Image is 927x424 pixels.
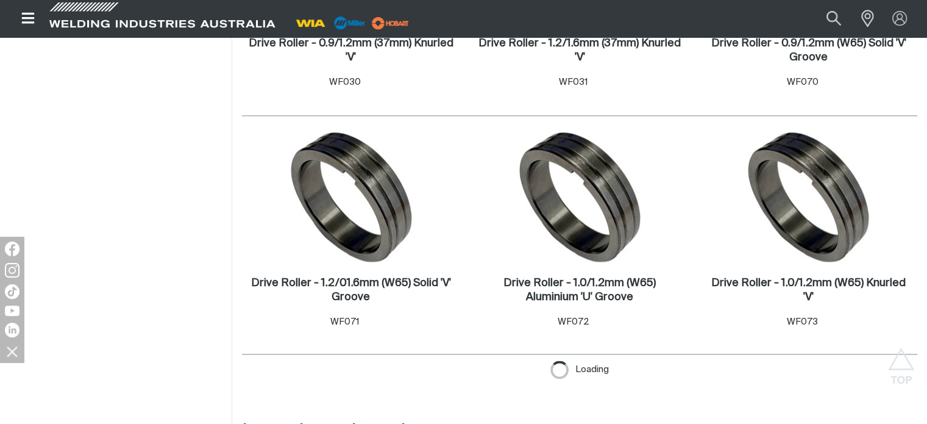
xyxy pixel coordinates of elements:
button: Scroll to top [887,348,915,375]
span: WF072 [558,317,589,326]
a: Drive Roller - 0.9/1.2mm (W65) Solid 'V' Groove [706,37,911,65]
img: YouTube [5,306,20,316]
span: WF071 [330,317,360,326]
img: Instagram [5,263,20,278]
a: Drive Roller - 1.0/1.2mm (W65) Knurled 'V' [706,276,911,304]
h2: Drive Roller - 1.2/01.6mm (W65) Solid 'V' Groove [251,278,451,303]
span: WF030 [329,77,361,87]
img: Drive Roller - 1.0/1.2mm (W65) Knurled 'V' [743,132,873,262]
a: Drive Roller - 1.2/1.6mm (37mm) Knurled 'V' [477,37,683,65]
span: Loading [575,361,609,379]
img: Drive Roller - 1.0/1.2mm (W65) Aluminium 'U' Groove [514,132,645,262]
h2: Drive Roller - 1.0/1.2mm (W65) Aluminium 'U' Groove [503,278,656,303]
a: miller [368,18,413,27]
input: Product name or item number... [798,5,854,32]
a: Drive Roller - 1.0/1.2mm (W65) Aluminium 'U' Groove [477,276,683,304]
button: Search products [813,5,854,32]
img: LinkedIn [5,323,20,337]
img: Drive Roller - 1.2/01.6mm (W65) Solid 'V' Groove [286,132,416,262]
img: Facebook [5,242,20,256]
img: miller [368,14,413,32]
span: WF031 [559,77,588,87]
h2: Drive Roller - 0.9/1.2mm (37mm) Knurled 'V' [249,38,453,63]
span: WF070 [787,77,819,87]
img: hide socials [2,341,23,362]
h2: Drive Roller - 1.0/1.2mm (W65) Knurled 'V' [711,278,906,303]
img: TikTok [5,284,20,299]
a: Drive Roller - 0.9/1.2mm (37mm) Knurled 'V' [248,37,453,65]
span: WF073 [787,317,818,326]
h2: Drive Roller - 1.2/1.6mm (37mm) Knurled 'V' [478,38,681,63]
h2: Drive Roller - 0.9/1.2mm (W65) Solid 'V' Groove [711,38,906,63]
a: Drive Roller - 1.2/01.6mm (W65) Solid 'V' Groove [248,276,453,304]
